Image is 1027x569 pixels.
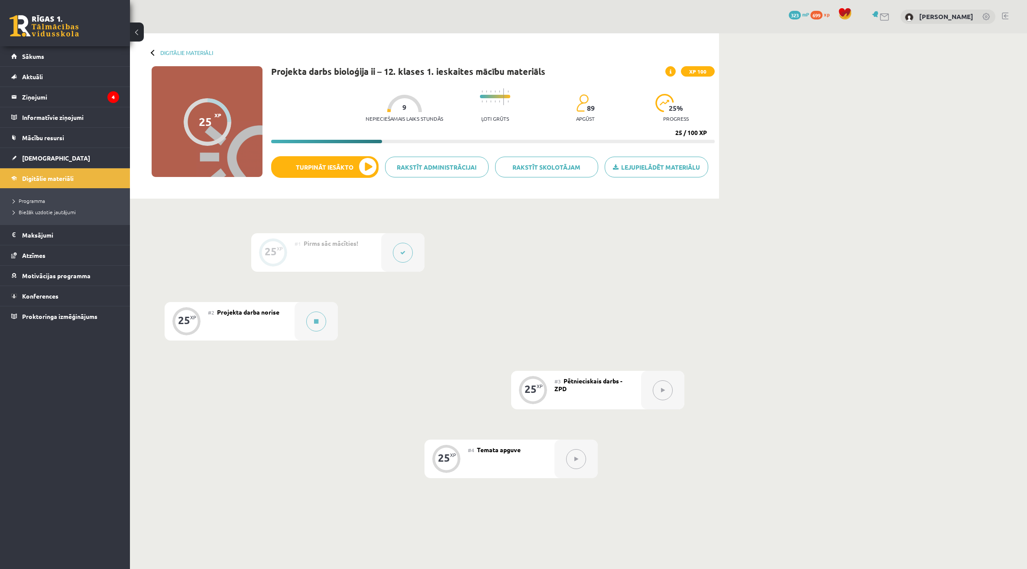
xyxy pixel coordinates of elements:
span: #2 [208,309,214,316]
a: Programma [13,197,121,205]
img: icon-short-line-57e1e144782c952c97e751825c79c345078a6d821885a25fce030b3d8c18986b.svg [499,100,500,103]
a: 699 xp [810,11,834,18]
div: 25 [199,115,212,128]
h1: Projekta darbs bioloģija ii – 12. klases 1. ieskaites mācību materiāls [271,66,545,77]
img: Ksenija Tereško [905,13,914,22]
img: students-c634bb4e5e11cddfef0936a35e636f08e4e9abd3cc4e673bd6f9a4125e45ecb1.svg [576,94,589,112]
a: Aktuāli [11,67,119,87]
a: Lejupielādēt materiālu [605,157,708,177]
a: Rīgas 1. Tālmācības vidusskola [10,15,79,37]
span: 25 % [669,104,684,112]
a: Informatīvie ziņojumi [11,107,119,127]
a: Digitālie materiāli [160,49,213,56]
span: XP [214,112,221,118]
img: icon-progress-161ccf0a02000e728c5f80fcf4c31c7af3da0e1684b2b1d7c360e028c24a22f1.svg [655,94,674,112]
span: 89 [587,104,595,112]
div: 25 [265,248,277,255]
span: XP 100 [681,66,715,77]
a: [PERSON_NAME] [919,12,973,21]
span: Proktoringa izmēģinājums [22,312,97,320]
img: icon-short-line-57e1e144782c952c97e751825c79c345078a6d821885a25fce030b3d8c18986b.svg [486,90,487,93]
a: Mācību resursi [11,128,119,148]
button: Turpināt iesākto [271,156,379,178]
a: [DEMOGRAPHIC_DATA] [11,148,119,168]
a: Rakstīt skolotājam [495,157,599,177]
a: Motivācijas programma [11,266,119,286]
span: Atzīmes [22,251,45,259]
a: Digitālie materiāli [11,168,119,188]
span: 699 [810,11,823,19]
span: mP [802,11,809,18]
span: Programma [13,197,45,204]
span: Aktuāli [22,73,43,80]
span: Mācību resursi [22,134,64,141]
span: Digitālie materiāli [22,174,74,182]
span: Projekta darba norise [217,308,279,316]
span: #3 [554,378,561,385]
img: icon-short-line-57e1e144782c952c97e751825c79c345078a6d821885a25fce030b3d8c18986b.svg [490,100,491,103]
span: Pētnieciskais darbs - ZPD [554,377,622,392]
i: 4 [107,91,119,103]
a: Biežāk uzdotie jautājumi [13,208,121,216]
span: 9 [402,103,406,111]
span: Konferences [22,292,58,300]
span: Pirms sāc mācīties! [304,239,358,247]
legend: Ziņojumi [22,87,119,107]
a: Konferences [11,286,119,306]
span: #4 [468,447,474,453]
span: #1 [295,240,301,247]
a: Atzīmes [11,245,119,265]
span: Temata apguve [477,446,521,453]
a: 323 mP [789,11,809,18]
span: Biežāk uzdotie jautājumi [13,209,76,215]
span: Sākums [22,52,44,60]
div: XP [190,315,196,320]
p: Ļoti grūts [481,116,509,122]
img: icon-short-line-57e1e144782c952c97e751825c79c345078a6d821885a25fce030b3d8c18986b.svg [499,90,500,93]
div: 25 [438,454,450,462]
a: Rakstīt administrācijai [385,157,489,177]
legend: Maksājumi [22,225,119,245]
img: icon-long-line-d9ea69661e0d244f92f715978eff75569469978d946b2353a9bb055b3ed8787d.svg [503,88,504,105]
div: XP [450,453,456,457]
span: [DEMOGRAPHIC_DATA] [22,154,90,162]
div: XP [537,384,543,389]
img: icon-short-line-57e1e144782c952c97e751825c79c345078a6d821885a25fce030b3d8c18986b.svg [490,90,491,93]
span: Motivācijas programma [22,272,91,280]
a: Sākums [11,46,119,66]
span: xp [824,11,829,18]
div: 25 [525,385,537,393]
a: Ziņojumi4 [11,87,119,107]
img: icon-short-line-57e1e144782c952c97e751825c79c345078a6d821885a25fce030b3d8c18986b.svg [486,100,487,103]
p: Nepieciešamais laiks stundās [366,116,443,122]
p: apgūst [576,116,595,122]
a: Maksājumi [11,225,119,245]
legend: Informatīvie ziņojumi [22,107,119,127]
div: XP [277,246,283,251]
p: progress [663,116,689,122]
div: 25 [178,316,190,324]
a: Proktoringa izmēģinājums [11,306,119,326]
span: 323 [789,11,801,19]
